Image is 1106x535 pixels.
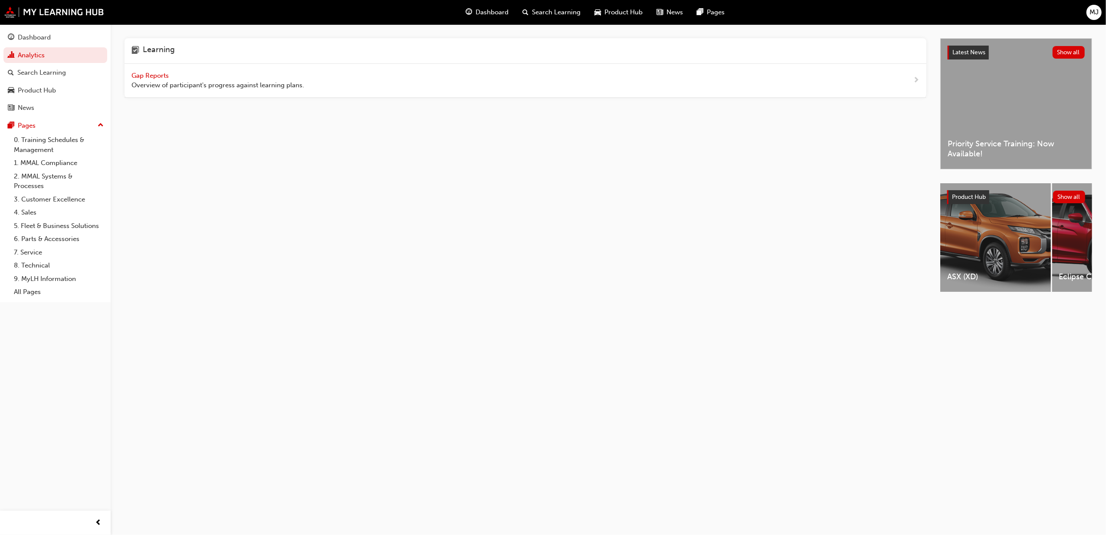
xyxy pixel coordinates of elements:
[95,518,102,528] span: prev-icon
[657,7,663,18] span: news-icon
[10,285,107,299] a: All Pages
[952,49,985,56] span: Latest News
[10,246,107,259] a: 7. Service
[650,3,690,21] a: news-iconNews
[8,69,14,77] span: search-icon
[8,122,14,130] span: pages-icon
[1053,191,1086,203] button: Show all
[10,272,107,286] a: 9. MyLH Information
[588,3,650,21] a: car-iconProduct Hub
[3,30,107,46] a: Dashboard
[18,121,36,131] div: Pages
[3,47,107,63] a: Analytics
[3,28,107,118] button: DashboardAnalyticsSearch LearningProduct HubNews
[940,38,1092,169] a: Latest NewsShow allPriority Service Training: Now Available!
[10,156,107,170] a: 1. MMAL Compliance
[4,7,104,18] img: mmal
[8,104,14,112] span: news-icon
[532,7,581,17] span: Search Learning
[523,7,529,18] span: search-icon
[131,72,171,79] span: Gap Reports
[17,68,66,78] div: Search Learning
[697,7,704,18] span: pages-icon
[3,83,107,99] a: Product Hub
[10,133,107,156] a: 0. Training Schedules & Management
[8,87,14,95] span: car-icon
[10,193,107,206] a: 3. Customer Excellence
[952,193,986,201] span: Product Hub
[595,7,601,18] span: car-icon
[947,272,1044,282] span: ASX (XD)
[8,52,14,59] span: chart-icon
[10,232,107,246] a: 6. Parts & Accessories
[10,219,107,233] a: 5. Fleet & Business Solutions
[3,118,107,134] button: Pages
[125,64,926,98] a: Gap Reports Overview of participant's progress against learning plans.next-icon
[18,33,51,43] div: Dashboard
[143,45,175,56] h4: Learning
[131,80,304,90] span: Overview of participant's progress against learning plans.
[516,3,588,21] a: search-iconSearch Learning
[476,7,509,17] span: Dashboard
[605,7,643,17] span: Product Hub
[690,3,732,21] a: pages-iconPages
[707,7,725,17] span: Pages
[1086,5,1102,20] button: MJ
[947,190,1085,204] a: Product HubShow all
[10,170,107,193] a: 2. MMAL Systems & Processes
[8,34,14,42] span: guage-icon
[466,7,473,18] span: guage-icon
[948,139,1085,159] span: Priority Service Training: Now Available!
[913,75,919,86] span: next-icon
[667,7,683,17] span: News
[131,45,139,56] span: learning-icon
[1053,46,1085,59] button: Show all
[1090,7,1099,17] span: MJ
[3,100,107,116] a: News
[940,183,1051,292] a: ASX (XD)
[18,86,56,96] div: Product Hub
[459,3,516,21] a: guage-iconDashboard
[98,120,104,131] span: up-icon
[10,259,107,272] a: 8. Technical
[3,65,107,81] a: Search Learning
[948,46,1085,59] a: Latest NewsShow all
[10,206,107,219] a: 4. Sales
[18,103,34,113] div: News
